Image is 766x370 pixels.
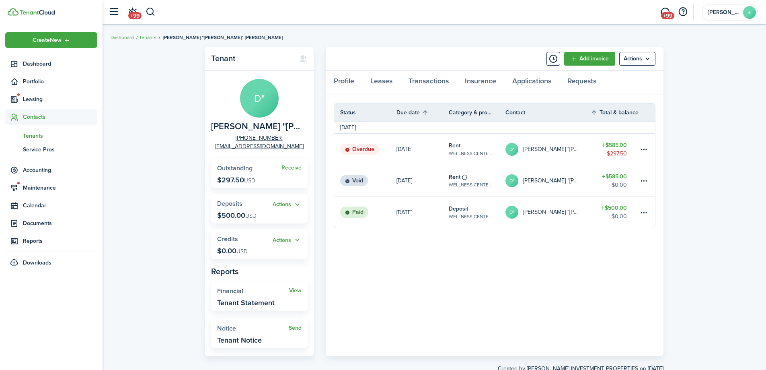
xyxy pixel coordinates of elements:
[619,52,655,66] menu-btn: Actions
[523,178,579,184] table-profile-info-text: [PERSON_NAME] "[PERSON_NAME]" [PERSON_NAME]
[217,176,255,184] p: $297.50
[139,34,156,41] a: Tenants
[449,165,505,196] a: RentWELLNESS CENTER APTS, Unit 7
[505,134,591,165] a: D"[PERSON_NAME] "[PERSON_NAME]" [PERSON_NAME]
[23,258,51,267] span: Downloads
[5,129,97,143] a: Tenants
[400,71,457,95] a: Transactions
[211,122,304,132] span: Donald "Thomas" Rutledge
[449,134,505,165] a: RentWELLNESS CENTER APTS, Unit 7
[217,287,289,295] widget-stats-title: Financial
[546,52,560,66] button: Timeline
[5,56,97,72] a: Dashboard
[217,325,289,332] widget-stats-title: Notice
[612,212,627,221] table-amount-description: $0.00
[340,144,379,155] status: Overdue
[396,196,449,228] a: [DATE]
[340,207,368,218] status: Paid
[362,71,400,95] a: Leases
[505,206,518,219] avatar-text: D"
[523,146,579,153] table-profile-info-text: [PERSON_NAME] "[PERSON_NAME]" [PERSON_NAME]
[457,71,504,95] a: Insurance
[236,247,248,256] span: USD
[273,236,302,245] button: Open menu
[240,79,279,118] avatar-text: D"
[743,6,756,19] avatar-text: RI
[5,32,97,48] button: Open menu
[8,8,18,16] img: TenantCloud
[5,233,97,249] a: Reports
[106,4,121,20] button: Open sidebar
[505,174,518,187] avatar-text: D"
[289,325,302,331] widget-stats-action: Send
[449,205,468,213] table-info-title: Deposit
[334,196,396,228] a: Paid
[273,200,302,209] button: Open menu
[111,34,134,41] a: Dashboard
[23,166,97,174] span: Accounting
[217,299,275,307] widget-stats-description: Tenant Statement
[217,247,248,255] p: $0.00
[449,150,493,157] table-subtitle: WELLNESS CENTER APTS, Unit 7
[396,145,412,153] p: [DATE]
[505,165,591,196] a: D"[PERSON_NAME] "[PERSON_NAME]" [PERSON_NAME]
[244,176,255,185] span: USD
[505,196,591,228] a: D"[PERSON_NAME] "[PERSON_NAME]" [PERSON_NAME]
[23,113,97,121] span: Contacts
[676,5,690,19] button: Open resource center
[449,181,493,188] table-subtitle: WELLNESS CENTER APTS, Unit 7
[273,200,302,209] button: Actions
[5,143,97,156] a: Service Pros
[146,5,156,19] button: Search
[211,265,308,277] panel-main-subtitle: Reports
[273,236,302,245] button: Actions
[619,52,655,66] button: Open menu
[591,165,639,196] a: $585.00$0.00
[396,107,449,117] th: Sort
[125,2,140,23] a: Notifications
[708,10,740,15] span: RANDALL INVESTMENT PROPERTIES
[661,12,674,19] span: +99
[20,10,55,15] img: TenantCloud
[215,142,304,151] a: [EMAIL_ADDRESS][DOMAIN_NAME]
[505,108,591,117] th: Contact
[449,196,505,228] a: DepositWELLNESS CENTER APTS, Unit 7
[591,196,639,228] a: $500.00$0.00
[449,141,460,150] table-info-title: Rent
[564,52,615,66] a: Add invoice
[449,213,493,220] table-subtitle: WELLNESS CENTER APTS, Unit 7
[217,211,257,219] p: $500.00
[559,71,604,95] a: Requests
[334,108,396,117] th: Status
[591,107,639,117] th: Sort
[163,34,283,41] span: [PERSON_NAME] "[PERSON_NAME]" [PERSON_NAME]
[396,208,412,217] p: [DATE]
[504,71,559,95] a: Applications
[217,199,242,208] span: Deposits
[505,143,518,156] avatar-text: D"
[334,134,396,165] a: Overdue
[334,123,362,132] td: [DATE]
[128,12,142,19] span: +99
[23,219,97,227] span: Documents
[289,287,302,294] a: View
[281,165,302,171] a: Receive
[33,37,62,43] span: Create New
[449,108,505,117] th: Category & property
[612,181,627,189] table-amount-description: $0.00
[449,173,460,181] table-info-title: Rent
[396,134,449,165] a: [DATE]
[23,237,97,245] span: Reports
[23,132,97,140] span: Tenants
[523,209,579,215] table-profile-info-text: [PERSON_NAME] "[PERSON_NAME]" [PERSON_NAME]
[396,165,449,196] a: [DATE]
[211,54,291,63] panel-main-title: Tenant
[23,145,97,154] span: Service Pros
[217,336,262,344] widget-stats-description: Tenant Notice
[396,176,412,185] p: [DATE]
[23,77,97,86] span: Portfolio
[23,184,97,192] span: Maintenance
[602,172,627,181] table-amount-title: $585.00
